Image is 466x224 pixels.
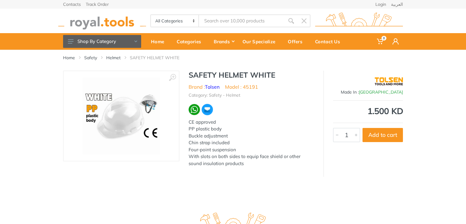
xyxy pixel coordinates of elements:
[58,13,146,29] img: royal.tools Logo
[375,74,403,89] img: Tolsen
[284,33,311,50] a: Offers
[172,33,209,50] a: Categories
[172,35,209,48] div: Categories
[363,128,403,142] button: Add to cart
[84,55,97,61] a: Safety
[63,2,81,6] a: Contacts
[391,2,403,6] a: العربية
[86,2,109,6] a: Track Order
[83,77,160,155] img: Royal Tools - SAFETY HELMET WHITE
[189,71,314,79] h1: SAFETY HELMET WHITE
[201,103,213,116] img: ma.webp
[205,84,220,90] a: Tolsen
[209,35,238,48] div: Brands
[130,55,189,61] li: SAFETY HELMET WHITE
[189,104,200,115] img: wa.webp
[147,35,172,48] div: Home
[63,35,141,48] button: Shop By Category
[189,83,220,91] li: Brand :
[189,119,314,167] div: CE approved PP plastic body Buckle adjustment Chin strap included Four-point suspension With slot...
[189,92,240,98] li: Category: Safety - Helmet
[199,14,285,27] input: Site search
[359,89,403,95] span: [GEOGRAPHIC_DATA]
[106,55,121,61] a: Helmet
[238,33,284,50] a: Our Specialize
[311,35,348,48] div: Contact Us
[333,107,403,115] div: 1.500 KD
[373,33,388,50] a: 0
[311,33,348,50] a: Contact Us
[284,35,311,48] div: Offers
[151,15,199,27] select: Category
[238,35,284,48] div: Our Specialize
[381,36,386,41] span: 0
[63,55,75,61] a: Home
[63,55,403,61] nav: breadcrumb
[315,13,403,29] img: royal.tools Logo
[333,89,403,95] div: Made In :
[147,33,172,50] a: Home
[225,83,258,91] li: Model : 45191
[375,2,386,6] a: Login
